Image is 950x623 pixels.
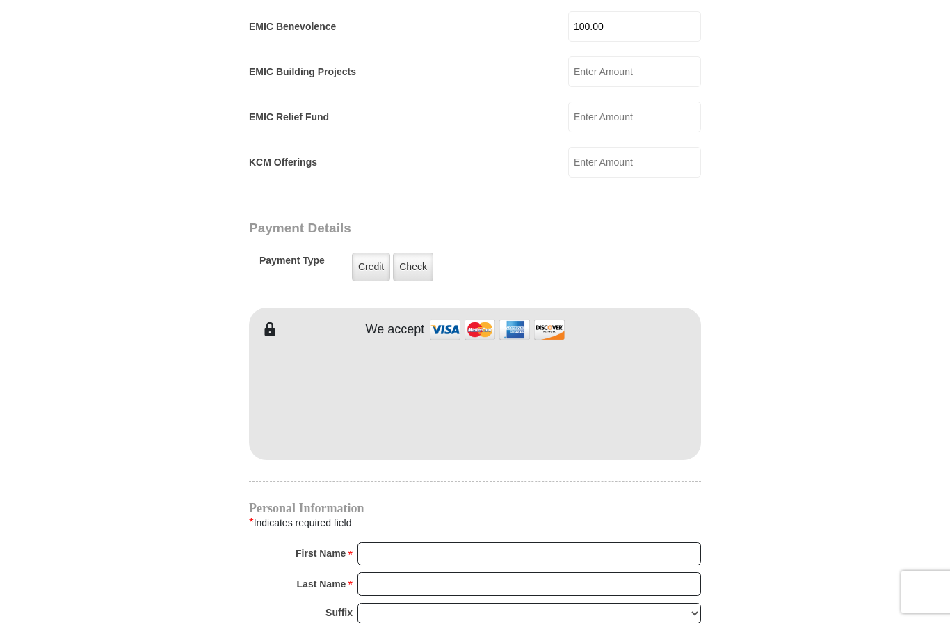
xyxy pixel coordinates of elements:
label: EMIC Relief Fund [249,111,329,125]
h3: Payment Details [249,221,604,237]
h4: We accept [366,323,425,338]
h4: Personal Information [249,503,701,514]
div: Indicates required field [249,514,701,533]
input: Enter Amount [568,57,701,88]
label: Check [393,253,433,282]
strong: Last Name [297,575,346,594]
label: EMIC Benevolence [249,20,336,35]
input: Enter Amount [568,148,701,178]
h5: Payment Type [259,255,325,274]
img: credit cards accepted [428,315,567,345]
strong: Suffix [325,604,353,623]
strong: First Name [296,544,346,564]
label: KCM Offerings [249,156,317,171]
input: Enter Amount [568,12,701,42]
input: Enter Amount [568,102,701,133]
label: EMIC Building Projects [249,65,356,80]
label: Credit [352,253,390,282]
